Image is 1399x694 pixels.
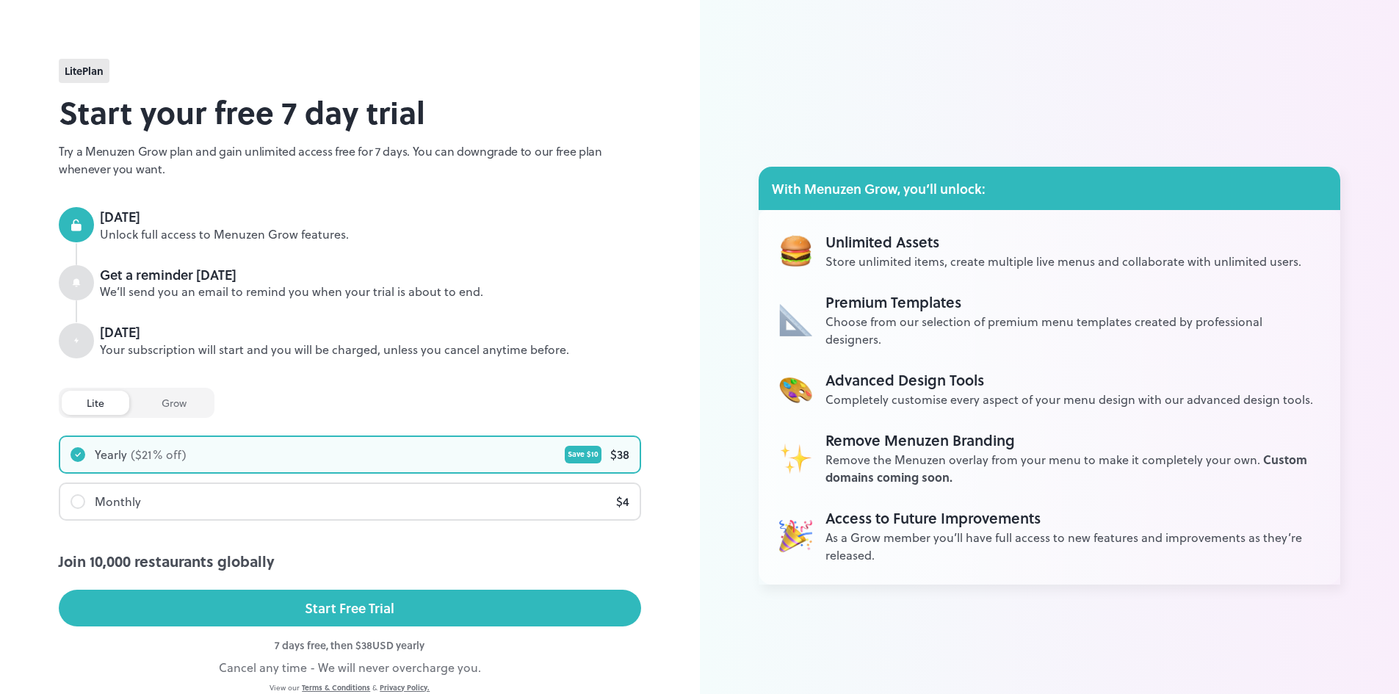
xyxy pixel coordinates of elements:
div: Unlock full access to Menuzen Grow features. [100,226,641,243]
div: View our & [59,682,641,693]
div: Access to Future Improvements [825,507,1320,529]
div: As a Grow member you’ll have full access to new features and improvements as they’re released. [825,529,1320,564]
a: Privacy Policy. [380,682,430,693]
div: $ 38 [610,446,629,463]
span: lite Plan [65,63,104,79]
div: Premium Templates [825,291,1320,313]
div: ($ 21 % off) [131,446,187,463]
div: $ 4 [616,493,629,510]
div: Cancel any time - We will never overcharge you. [59,659,641,676]
div: Get a reminder [DATE] [100,265,641,284]
div: Unlimited Assets [825,231,1301,253]
img: Unlimited Assets [779,303,812,336]
img: Unlimited Assets [779,519,812,552]
div: [DATE] [100,322,641,341]
div: Your subscription will start and you will be charged, unless you cancel anytime before. [100,341,641,358]
div: Remove Menuzen Branding [825,429,1320,451]
a: Terms & Conditions [302,682,370,693]
div: Store unlimited items, create multiple live menus and collaborate with unlimited users. [825,253,1301,270]
img: Unlimited Assets [779,234,812,267]
span: Custom domains coming soon. [825,451,1307,485]
div: Monthly [95,493,141,510]
div: grow [137,391,212,415]
div: With Menuzen Grow, you’ll unlock: [759,167,1341,210]
h2: Start your free 7 day trial [59,89,641,135]
div: Advanced Design Tools [825,369,1313,391]
div: Start Free Trial [305,597,394,619]
div: We’ll send you an email to remind you when your trial is about to end. [100,283,641,300]
div: lite [62,391,129,415]
div: Choose from our selection of premium menu templates created by professional designers. [825,313,1320,348]
div: Yearly [95,446,127,463]
div: Join 10,000 restaurants globally [59,550,641,572]
div: Save $ 10 [565,446,601,463]
img: Unlimited Assets [779,372,812,405]
img: Unlimited Assets [779,441,812,474]
div: Completely customise every aspect of your menu design with our advanced design tools. [825,391,1313,408]
div: Remove the Menuzen overlay from your menu to make it completely your own. [825,451,1320,486]
div: [DATE] [100,207,641,226]
p: Try a Menuzen Grow plan and gain unlimited access free for 7 days. You can downgrade to our free ... [59,142,641,178]
div: 7 days free, then $ 38 USD yearly [59,637,641,653]
button: Start Free Trial [59,590,641,626]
